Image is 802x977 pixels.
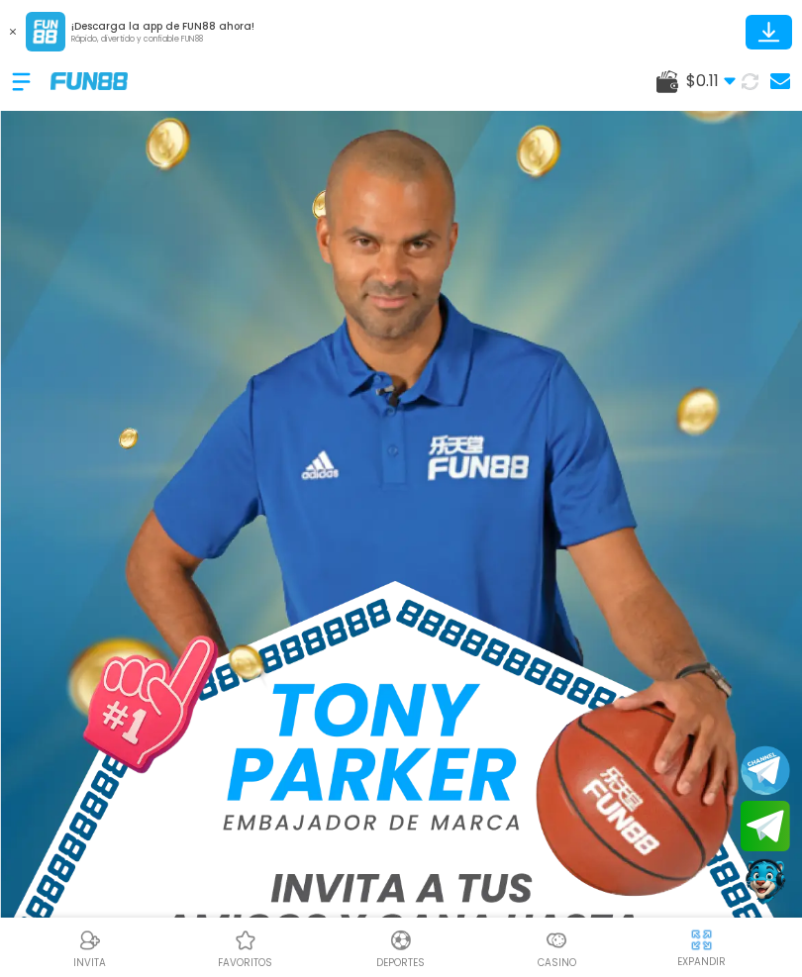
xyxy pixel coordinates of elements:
[167,926,323,970] a: Casino FavoritosCasino Favoritosfavoritos
[71,34,254,46] p: Rápido, divertido y confiable FUN88
[741,801,790,852] button: Join telegram
[26,12,65,51] img: App Logo
[677,954,726,969] p: EXPANDIR
[389,928,413,952] img: Deportes
[218,955,272,970] p: favoritos
[479,926,635,970] a: CasinoCasinoCasino
[323,926,478,970] a: DeportesDeportesDeportes
[545,928,568,952] img: Casino
[73,955,106,970] p: INVITA
[71,19,254,34] p: ¡Descarga la app de FUN88 ahora!
[686,69,736,93] span: $ 0.11
[689,928,714,952] img: hide
[12,926,167,970] a: ReferralReferralINVITA
[741,744,790,796] button: Join telegram channel
[234,928,257,952] img: Casino Favoritos
[50,72,128,89] img: Company Logo
[78,928,102,952] img: Referral
[741,856,790,908] button: Contact customer service
[376,955,425,970] p: Deportes
[538,955,576,970] p: Casino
